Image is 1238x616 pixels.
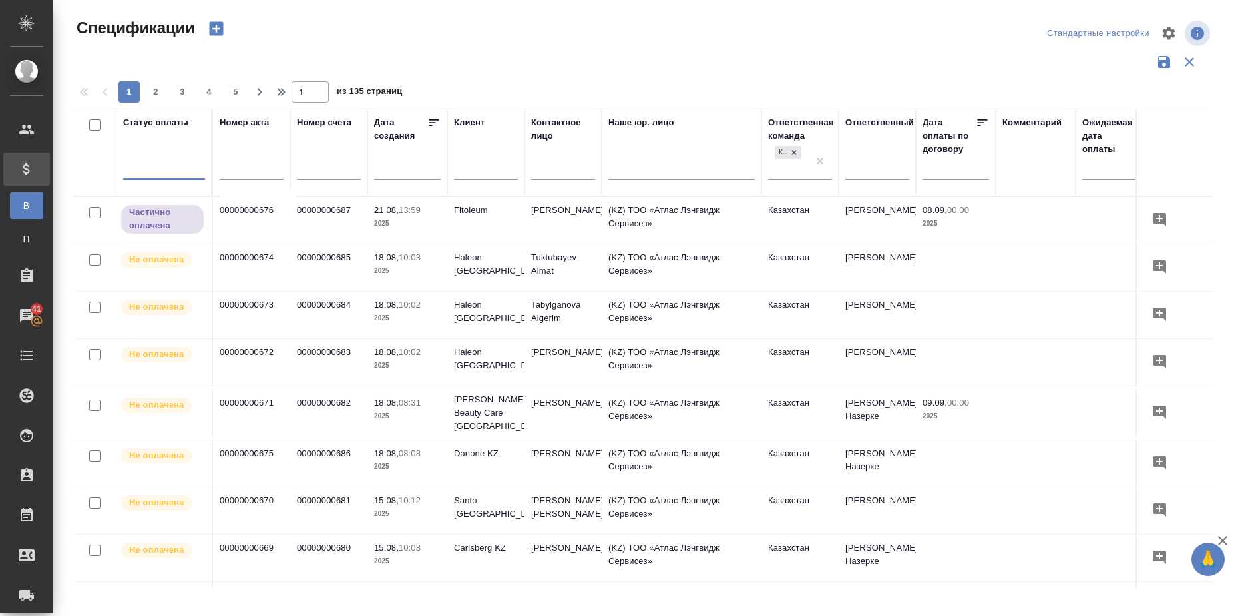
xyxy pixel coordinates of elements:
[213,339,290,386] td: 00000000672
[839,292,916,338] td: [PERSON_NAME]
[145,85,166,99] span: 2
[129,449,184,462] p: Не оплачена
[761,197,839,244] td: Казахстан
[399,448,421,458] p: 08:08
[524,535,602,581] td: [PERSON_NAME]
[524,197,602,244] td: [PERSON_NAME]
[129,348,184,361] p: Не оплачена
[1044,23,1153,44] div: split button
[947,205,969,215] p: 00:00
[531,116,595,143] div: Контактное лицо
[374,205,399,215] p: 21.08,
[374,543,399,553] p: 15.08,
[923,217,989,230] p: 2025
[399,398,421,408] p: 08:31
[200,17,232,40] button: Создать
[845,116,914,129] div: Ответственный
[220,116,269,129] div: Номер акта
[213,535,290,581] td: 00000000669
[761,440,839,487] td: Казахстан
[374,410,441,423] p: 2025
[129,253,184,266] p: Не оплачена
[454,393,518,433] p: [PERSON_NAME] Beauty Care [GEOGRAPHIC_DATA]
[399,347,421,357] p: 10:02
[602,339,761,386] td: (KZ) ТОО «Атлас Лэнгвидж Сервисез»
[839,440,916,487] td: [PERSON_NAME] Назерке
[1082,116,1135,156] div: Ожидаемая дата оплаты
[602,535,761,581] td: (KZ) ТОО «Атлас Лэнгвидж Сервисез»
[761,535,839,581] td: Казахстан
[524,244,602,291] td: Tuktubayev Almat
[602,244,761,291] td: (KZ) ТОО «Атлас Лэнгвидж Сервисез»
[775,146,787,160] div: Казахстан
[454,204,518,217] p: Fitoleum
[374,347,399,357] p: 18.08,
[773,145,803,161] div: Казахстан
[761,390,839,436] td: Казахстан
[1002,116,1062,129] div: Комментарий
[374,217,441,230] p: 2025
[129,206,196,232] p: Частично оплачена
[10,192,43,219] a: В
[290,339,367,386] td: 00000000683
[454,447,518,460] p: Danone KZ
[198,85,220,99] span: 4
[290,535,367,581] td: 00000000680
[761,244,839,291] td: Казахстан
[172,85,193,99] span: 3
[1191,543,1225,576] button: 🙏
[374,312,441,325] p: 2025
[524,440,602,487] td: [PERSON_NAME]
[374,555,441,568] p: 2025
[123,116,188,129] div: Статус оплаты
[225,85,246,99] span: 5
[129,398,184,412] p: Не оплачена
[1197,545,1219,573] span: 🙏
[399,300,421,310] p: 10:02
[290,244,367,291] td: 00000000685
[608,116,674,129] div: Наше юр. лицо
[3,299,50,332] a: 41
[602,440,761,487] td: (KZ) ТОО «Атлас Лэнгвидж Сервисез»
[1177,49,1202,75] button: Сбросить фильтры
[374,116,427,143] div: Дата создания
[213,440,290,487] td: 00000000675
[129,543,184,557] p: Не оплачена
[10,226,43,252] a: П
[524,390,602,436] td: [PERSON_NAME]
[198,81,220,103] button: 4
[923,116,976,156] div: Дата оплаты по договору
[761,292,839,338] td: Казахстан
[839,487,916,534] td: [PERSON_NAME]
[290,487,367,534] td: 00000000681
[524,339,602,386] td: [PERSON_NAME]
[374,460,441,473] p: 2025
[839,197,916,244] td: [PERSON_NAME]
[213,197,290,244] td: 00000000676
[73,17,195,39] span: Спецификации
[602,390,761,436] td: (KZ) ТОО «Атлас Лэнгвидж Сервисез»
[374,507,441,521] p: 2025
[1151,49,1177,75] button: Сохранить фильтры
[290,440,367,487] td: 00000000686
[761,487,839,534] td: Казахстан
[602,197,761,244] td: (KZ) ТОО «Атлас Лэнгвидж Сервисез»
[399,543,421,553] p: 10:08
[213,292,290,338] td: 00000000673
[374,359,441,372] p: 2025
[923,205,947,215] p: 08.09,
[374,264,441,278] p: 2025
[839,339,916,386] td: [PERSON_NAME]
[145,81,166,103] button: 2
[290,197,367,244] td: 00000000687
[524,487,602,534] td: [PERSON_NAME] [PERSON_NAME]
[129,300,184,314] p: Не оплачена
[602,487,761,534] td: (KZ) ТОО «Атлас Лэнгвидж Сервисез»
[290,292,367,338] td: 00000000684
[213,244,290,291] td: 00000000674
[1153,17,1185,49] span: Настроить таблицу
[337,83,402,103] span: из 135 страниц
[454,541,518,555] p: Carlsberg KZ
[399,252,421,262] p: 10:03
[454,298,518,325] p: Haleon [GEOGRAPHIC_DATA]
